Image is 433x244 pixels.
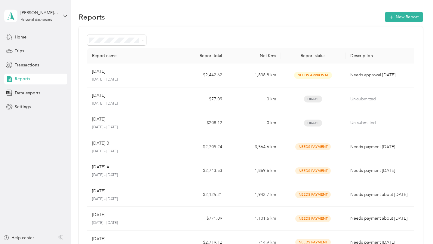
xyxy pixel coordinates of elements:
th: Report total [173,48,227,63]
td: $77.09 [173,87,227,111]
p: [DATE] [92,236,105,242]
span: Reports [15,76,30,82]
p: Un-submitted [350,96,413,102]
p: [DATE] - [DATE] [92,149,168,154]
p: [DATE] A [92,164,109,170]
th: Report name [87,48,173,63]
p: [DATE] - [DATE] [92,125,168,130]
div: [PERSON_NAME][EMAIL_ADDRESS][DOMAIN_NAME] [20,10,58,16]
p: [DATE] - [DATE] [92,220,168,226]
td: $2,743.53 [173,159,227,183]
p: [DATE] - [DATE] [92,101,168,106]
td: $208.12 [173,111,227,135]
h1: Reports [79,14,105,20]
span: Trips [15,48,24,54]
td: 0 km [227,111,281,135]
th: Net Kms [227,48,281,63]
td: 3,564.6 km [227,135,281,159]
p: Needs payment [DATE] [350,144,413,150]
span: Needs Payment [295,215,331,222]
p: Needs payment about [DATE] [350,215,413,222]
span: Transactions [15,62,39,68]
p: Needs approval [DATE] [350,72,413,78]
div: Report status [286,53,341,58]
p: [DATE] - [DATE] [92,77,168,82]
span: Settings [15,104,31,110]
p: [DATE] - [DATE] [92,197,168,202]
span: Home [15,34,26,40]
p: Needs payment [DATE] [350,167,413,174]
p: [DATE] [92,212,105,218]
span: Needs Approval [294,72,332,79]
span: Draft [304,120,322,127]
td: $771.09 [173,207,227,231]
p: Needs payment about [DATE] [350,191,413,198]
td: 0 km [227,87,281,111]
span: Needs Payment [295,191,331,198]
td: $2,125.21 [173,183,227,207]
span: Needs Payment [295,143,331,150]
td: $2,442.62 [173,63,227,87]
th: Description [345,48,417,63]
button: New Report [385,12,423,22]
p: Un-submitted [350,120,413,126]
p: [DATE] [92,68,105,75]
button: Help center [3,235,34,241]
p: [DATE] [92,92,105,99]
td: 1,942.7 km [227,183,281,207]
td: 1,101.6 km [227,207,281,231]
div: Personal dashboard [20,18,53,22]
span: Needs Payment [295,167,331,174]
td: $2,705.24 [173,135,227,159]
p: [DATE] [92,116,105,123]
p: [DATE] [92,188,105,194]
span: Data exports [15,90,40,96]
span: Draft [304,96,322,102]
td: 1,838.8 km [227,63,281,87]
iframe: Everlance-gr Chat Button Frame [399,210,433,244]
p: [DATE] B [92,140,109,147]
td: 1,869.6 km [227,159,281,183]
p: [DATE] - [DATE] [92,172,168,178]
